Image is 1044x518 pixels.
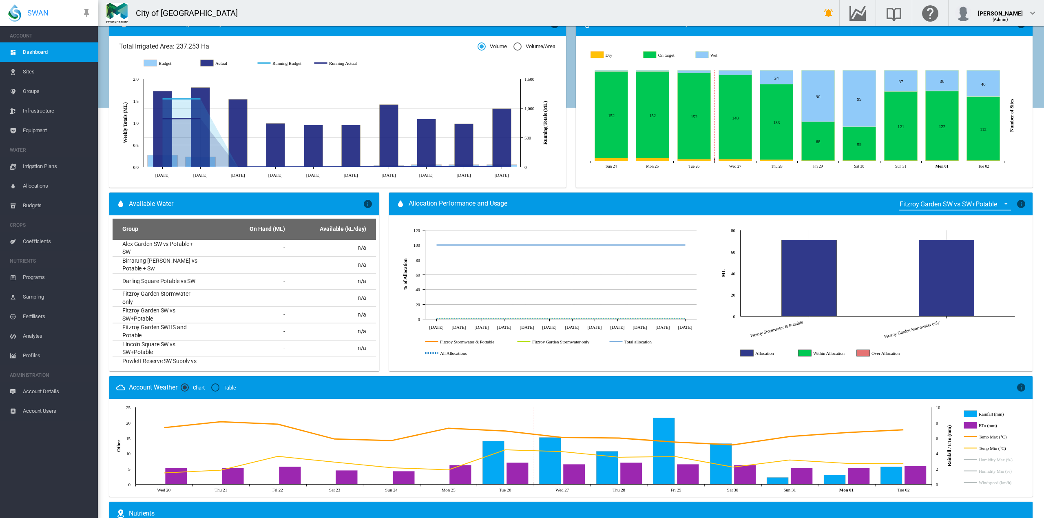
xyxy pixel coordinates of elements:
[203,244,285,252] div: -
[113,273,200,289] td: Darling Square Potable vs SW
[493,109,511,167] g: Actual 26 Aug 1.32
[885,92,918,161] g: On target Aug 31, 2025 121
[133,143,139,148] tspan: 0.5
[964,422,1019,429] g: ETo (mm)
[155,173,170,177] tspan: [DATE]
[231,466,234,469] circle: ETo (mm) Aug 21, 2025 2.1
[655,324,670,329] tspan: [DATE]
[905,466,927,485] g: ETo (mm) Sep 02, 2025 2.4
[540,438,561,485] g: Rainfall (mm) Aug 27, 2025 6.1
[978,164,989,168] tspan: Tue 02
[1016,199,1026,209] md-icon: icon-information
[116,199,126,209] md-icon: icon-water
[113,306,200,323] td: Fitzroy Garden SW vs SW+Potable
[455,124,473,167] g: Actual 19 Aug 0.98
[967,71,1000,97] g: Wet Sep 02, 2025 46
[425,350,509,357] g: All Allocations
[629,461,633,464] circle: ETo (mm) Aug 28, 2025 2.8
[636,72,669,158] g: On target Aug 25, 2025 152
[236,165,239,168] circle: Running Actual 8 Jul 1.54
[116,383,126,392] md-icon: icon-weather-cloudy
[843,71,876,127] g: Wet Aug 30, 2025 99
[734,465,756,485] g: ETo (mm) Aug 30, 2025 2.5
[638,317,641,321] circle: All Allocations Apr 26 0
[416,258,420,263] tspan: 80
[23,121,91,140] span: Equipment
[201,60,249,67] g: Actual
[203,294,285,302] div: -
[644,51,691,59] g: On target
[843,127,876,161] g: On target Aug 30, 2025 59
[10,255,91,268] span: NUTRIENTS
[964,433,1019,441] g: Temp Max (°C)
[993,17,1009,22] span: (Admin)
[396,199,405,209] md-icon: icon-water
[425,338,509,345] g: Fitzroy Stormwater & Pottable
[416,302,420,307] tspan: 20
[288,219,376,240] th: Available (kL/day)
[560,450,564,453] circle: Temp Min (°C) Aug 27, 2025 10.6
[731,271,736,276] tspan: 40
[621,463,642,485] g: ETo (mm) Aug 28, 2025 2.8
[200,219,288,240] th: On Hand (ML)
[609,338,693,345] g: Total allocation
[571,243,574,246] circle: Total allocation Jan 26 100
[419,173,434,177] tspan: [DATE]
[686,463,689,466] circle: ETo (mm) Aug 29, 2025 2.6
[10,219,91,232] span: CROPS
[229,100,248,167] g: Actual 8 Jul 1.54
[203,344,285,352] div: -
[292,328,366,336] div: n/a
[409,199,507,209] span: Allocation Performance and Usage
[821,5,837,21] button: icon-bell-ring
[524,77,535,82] tspan: 1,500
[502,317,506,321] circle: All Allocations Oct 25 0
[571,317,574,321] circle: All Allocations Jan 26 0
[8,4,21,22] img: SWAN-Landscape-Logo-Colour-drop.png
[113,323,200,339] td: Fitzroy Garden SWHS and Potable
[191,88,210,167] g: Actual 1 Jul 1.81
[610,324,624,329] tspan: [DATE]
[617,436,621,440] circle: Temp Max (°C) Aug 28, 2025 15
[374,166,404,167] g: Budget 5 Aug 0.04
[743,463,746,467] circle: ETo (mm) Aug 30, 2025 2.5
[678,71,711,73] g: Wet Aug 26, 2025 4
[678,324,692,329] tspan: [DATE]
[153,91,172,167] g: Actual 24 Jun 1.72
[1016,383,1026,392] md-icon: icon-information
[292,311,366,319] div: n/a
[113,219,200,240] th: Group
[126,421,130,425] tspan: 20
[425,165,428,168] circle: Running Actual 12 Aug 6.94
[457,317,460,321] circle: All Allocations Aug 25 0
[292,361,366,369] div: n/a
[955,5,971,21] img: profile.jpg
[507,463,529,485] g: ETo (mm) Aug 26, 2025 2.8
[23,82,91,101] span: Groups
[219,420,222,423] circle: Temp Max (°C) Aug 21, 2025 20.3
[480,243,483,246] circle: Total allocation Sep 25 100
[113,290,200,306] td: Fitzroy Garden Stormwater only
[597,452,618,485] g: Rainfall (mm) Aug 28, 2025 4.3
[824,8,834,18] md-icon: icon-bell-ring
[964,467,1019,475] g: Humidity Min (%)
[782,240,837,316] g: Allocation Fitzroy Stormwater & Pottable 71
[342,125,361,167] g: Actual 29 Jul 0.95
[593,317,596,321] circle: All Allocations Feb 26 0
[119,42,478,51] span: Total Irrigated Area: 237.253 Ha
[504,429,507,432] circle: Temp Max (°C) Aug 26, 2025 17.3
[382,173,396,177] tspan: [DATE]
[199,117,202,120] circle: Running Actual 1 Jul 825.31
[113,257,200,273] td: Birrarung [PERSON_NAME] vs Potable + Sw
[595,158,628,161] g: Dry Aug 24, 2025 5
[920,8,940,18] md-icon: Click here for help
[162,426,166,429] circle: Temp Max (°C) Aug 20, 2025 18.4
[719,75,752,159] g: On target Aug 27, 2025 148
[731,228,736,233] tspan: 80
[1009,99,1015,132] tspan: Number of Sites
[674,455,677,458] circle: Temp Min (°C) Aug 29, 2025 9
[349,165,352,168] circle: Running Actual 29 Jul 4.43
[677,465,699,485] g: ETo (mm) Aug 29, 2025 2.6
[292,244,366,252] div: n/a
[902,462,905,465] circle: Temp Min (°C) Sep 02, 2025 6.7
